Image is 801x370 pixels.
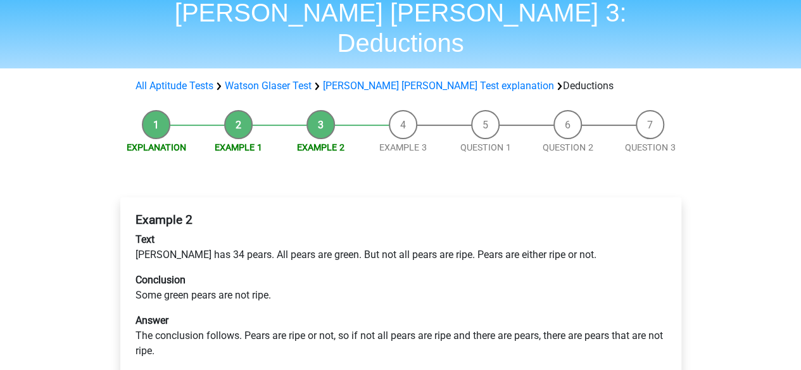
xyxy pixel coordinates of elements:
b: Answer [136,314,168,326]
b: Conclusion [136,274,186,286]
a: Question 2 [543,142,593,152]
b: Text [136,233,155,245]
p: Some green pears are not ripe. [136,273,666,303]
a: All Aptitude Tests [136,80,213,92]
a: Example 3 [379,142,427,152]
b: Example 2 [136,213,192,227]
div: Deductions [130,78,671,94]
a: Watson Glaser Test [225,80,312,92]
a: Example 1 [215,142,262,152]
p: The conclusion follows. Pears are ripe or not, so if not all pears are ripe and there are pears, ... [136,313,666,359]
a: [PERSON_NAME] [PERSON_NAME] Test explanation [323,80,554,92]
a: Question 1 [460,142,511,152]
a: Question 3 [625,142,676,152]
a: Example 2 [297,142,344,152]
a: Explanation [127,142,186,152]
p: [PERSON_NAME] has 34 pears. All pears are green. But not all pears are ripe. Pears are either rip... [136,232,666,262]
